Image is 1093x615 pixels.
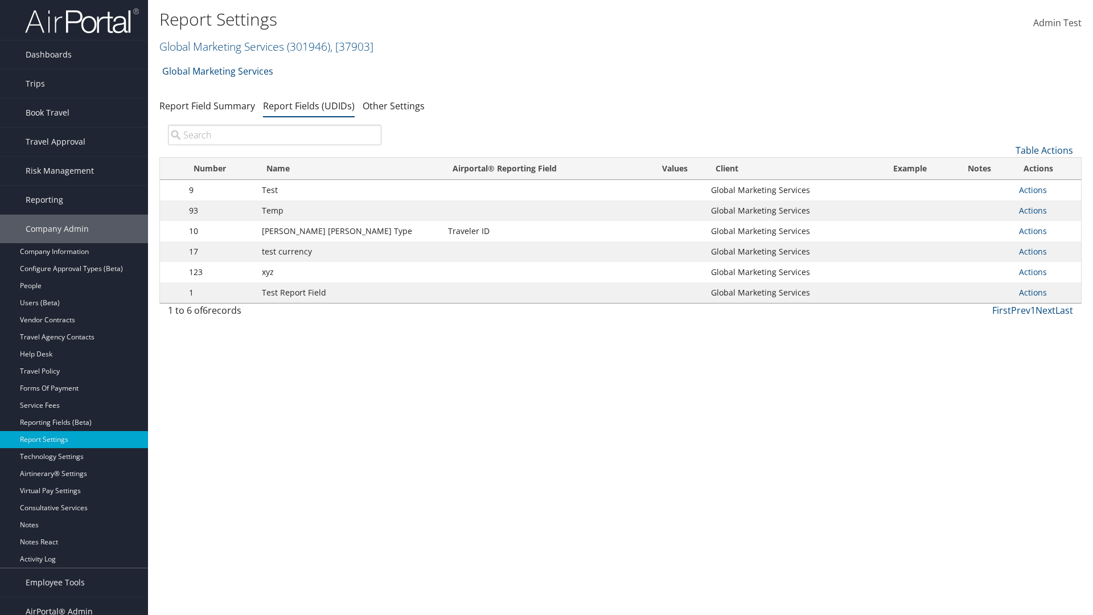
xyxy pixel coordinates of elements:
img: airportal-logo.png [25,7,139,34]
td: 123 [183,262,256,282]
input: Search [168,125,381,145]
td: test currency [256,241,442,262]
td: xyz [256,262,442,282]
a: Prev [1011,304,1030,317]
td: 17 [183,241,256,262]
span: Book Travel [26,99,69,127]
th: Airportal&reg; Reporting Field [442,158,645,180]
td: 9 [183,180,256,200]
span: Risk Management [26,157,94,185]
a: First [992,304,1011,317]
th: Actions [1013,158,1081,180]
a: Next [1036,304,1055,317]
span: Company Admin [26,215,89,243]
a: Table Actions [1016,144,1073,157]
span: , [ 37903 ] [330,39,373,54]
div: 1 to 6 of records [168,304,381,323]
td: [PERSON_NAME] [PERSON_NAME] Type [256,221,442,241]
th: Example [883,158,958,180]
a: Actions [1019,266,1047,277]
span: Dashboards [26,40,72,69]
a: Actions [1019,184,1047,195]
th: Values [645,158,705,180]
td: Traveler ID [442,221,645,241]
span: Trips [26,69,45,98]
a: Last [1055,304,1073,317]
h1: Report Settings [159,7,774,31]
td: Global Marketing Services [705,262,883,282]
a: Actions [1019,225,1047,236]
td: Global Marketing Services [705,282,883,303]
td: 10 [183,221,256,241]
span: Admin Test [1033,17,1082,29]
th: : activate to sort column descending [160,158,183,180]
span: Employee Tools [26,568,85,597]
a: Admin Test [1033,6,1082,41]
span: Reporting [26,186,63,214]
a: Global Marketing Services [162,60,273,83]
a: Global Marketing Services [159,39,373,54]
a: Report Field Summary [159,100,255,112]
td: Global Marketing Services [705,221,883,241]
a: 1 [1030,304,1036,317]
a: Actions [1019,287,1047,298]
a: Actions [1019,205,1047,216]
td: Temp [256,200,442,221]
a: Other Settings [363,100,425,112]
td: Test [256,180,442,200]
th: Client [705,158,883,180]
td: Global Marketing Services [705,180,883,200]
th: Name [256,158,442,180]
th: Number [183,158,256,180]
th: Notes [958,158,1014,180]
td: Global Marketing Services [705,200,883,221]
td: Global Marketing Services [705,241,883,262]
a: Report Fields (UDIDs) [263,100,355,112]
span: ( 301946 ) [287,39,330,54]
td: Test Report Field [256,282,442,303]
td: 1 [183,282,256,303]
a: Actions [1019,246,1047,257]
td: 93 [183,200,256,221]
span: Travel Approval [26,128,85,156]
span: 6 [203,304,208,317]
